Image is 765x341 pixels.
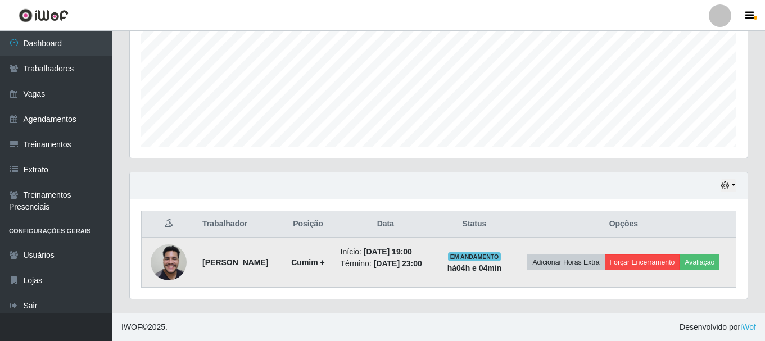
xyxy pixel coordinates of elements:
th: Opções [511,211,736,238]
strong: [PERSON_NAME] [202,258,268,267]
th: Trabalhador [196,211,282,238]
th: Data [334,211,438,238]
li: Término: [341,258,431,270]
img: 1750720776565.jpeg [151,238,187,286]
li: Início: [341,246,431,258]
button: Adicionar Horas Extra [527,254,604,270]
img: CoreUI Logo [19,8,69,22]
button: Avaliação [680,254,719,270]
th: Posição [282,211,333,238]
time: [DATE] 23:00 [374,259,422,268]
button: Forçar Encerramento [605,254,680,270]
span: Desenvolvido por [680,321,756,333]
strong: Cumim + [291,258,325,267]
strong: há 04 h e 04 min [447,263,502,272]
span: IWOF [121,322,142,331]
span: © 2025 . [121,321,168,333]
a: iWof [740,322,756,331]
th: Status [437,211,511,238]
span: EM ANDAMENTO [448,252,501,261]
time: [DATE] 19:00 [364,247,412,256]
